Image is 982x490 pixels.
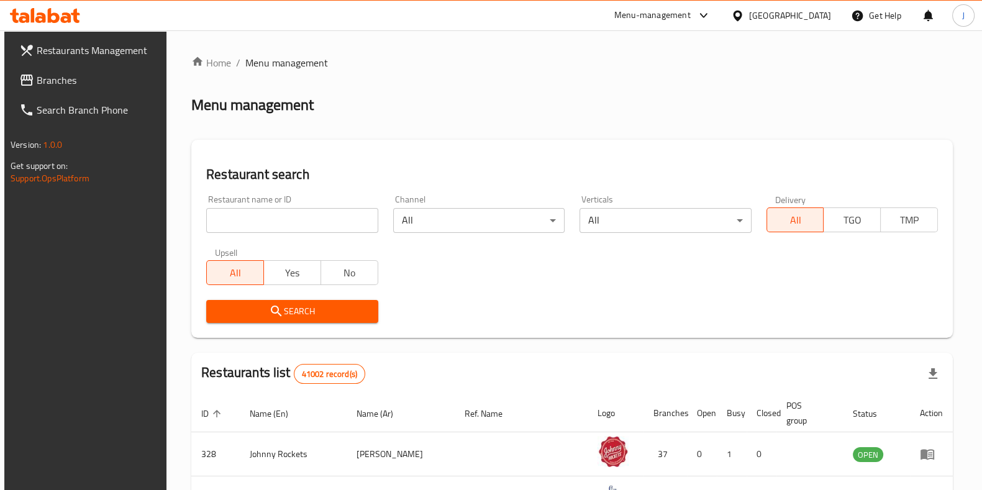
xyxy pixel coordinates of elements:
[717,394,747,432] th: Busy
[191,432,240,476] td: 328
[191,55,953,70] nav: breadcrumb
[749,9,831,22] div: [GEOGRAPHIC_DATA]
[588,394,643,432] th: Logo
[614,8,691,23] div: Menu-management
[191,95,314,115] h2: Menu management
[11,158,68,174] span: Get support on:
[201,406,225,421] span: ID
[191,55,231,70] a: Home
[206,208,378,233] input: Search for restaurant name or ID..
[250,406,304,421] span: Name (En)
[206,165,938,184] h2: Restaurant search
[216,304,368,319] span: Search
[717,432,747,476] td: 1
[823,207,881,232] button: TGO
[465,406,519,421] span: Ref. Name
[11,137,41,153] span: Version:
[580,208,751,233] div: All
[201,363,365,384] h2: Restaurants list
[687,394,717,432] th: Open
[245,55,328,70] span: Menu management
[910,394,953,432] th: Action
[357,406,409,421] span: Name (Ar)
[393,208,565,233] div: All
[9,35,168,65] a: Restaurants Management
[880,207,938,232] button: TMP
[326,264,373,282] span: No
[43,137,62,153] span: 1.0.0
[747,394,776,432] th: Closed
[269,264,316,282] span: Yes
[9,95,168,125] a: Search Branch Phone
[240,432,347,476] td: Johnny Rockets
[853,448,883,462] span: OPEN
[853,447,883,462] div: OPEN
[687,432,717,476] td: 0
[206,260,264,285] button: All
[747,432,776,476] td: 0
[212,264,259,282] span: All
[772,211,819,229] span: All
[37,102,158,117] span: Search Branch Phone
[643,432,687,476] td: 37
[347,432,455,476] td: [PERSON_NAME]
[829,211,876,229] span: TGO
[11,170,89,186] a: Support.OpsPlatform
[321,260,378,285] button: No
[853,406,893,421] span: Status
[294,364,365,384] div: Total records count
[766,207,824,232] button: All
[206,300,378,323] button: Search
[37,73,158,88] span: Branches
[37,43,158,58] span: Restaurants Management
[918,359,948,389] div: Export file
[962,9,965,22] span: J
[920,447,943,461] div: Menu
[263,260,321,285] button: Yes
[598,436,629,467] img: Johnny Rockets
[775,195,806,204] label: Delivery
[215,248,238,256] label: Upsell
[886,211,933,229] span: TMP
[643,394,687,432] th: Branches
[786,398,828,428] span: POS group
[236,55,240,70] li: /
[294,368,365,380] span: 41002 record(s)
[9,65,168,95] a: Branches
